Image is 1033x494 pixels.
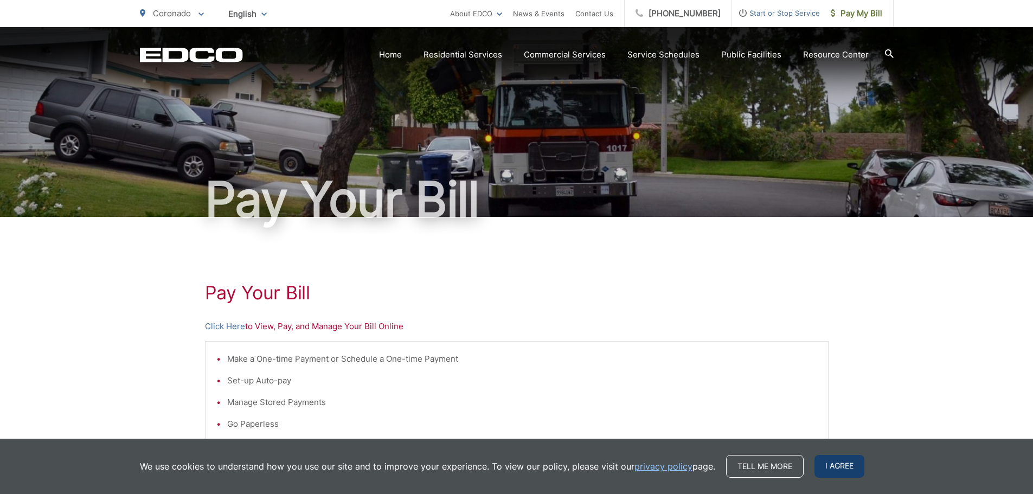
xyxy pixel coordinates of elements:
[424,48,502,61] a: Residential Services
[803,48,869,61] a: Resource Center
[524,48,606,61] a: Commercial Services
[227,396,817,409] li: Manage Stored Payments
[140,47,243,62] a: EDCD logo. Return to the homepage.
[831,7,882,20] span: Pay My Bill
[379,48,402,61] a: Home
[726,455,804,478] a: Tell me more
[153,8,191,18] span: Coronado
[721,48,781,61] a: Public Facilities
[450,7,502,20] a: About EDCO
[227,374,817,387] li: Set-up Auto-pay
[140,460,715,473] p: We use cookies to understand how you use our site and to improve your experience. To view our pol...
[205,320,829,333] p: to View, Pay, and Manage Your Bill Online
[205,320,245,333] a: Click Here
[227,352,817,365] li: Make a One-time Payment or Schedule a One-time Payment
[513,7,564,20] a: News & Events
[205,282,829,304] h1: Pay Your Bill
[140,172,894,227] h1: Pay Your Bill
[227,418,817,431] li: Go Paperless
[627,48,700,61] a: Service Schedules
[634,460,692,473] a: privacy policy
[220,4,275,23] span: English
[814,455,864,478] span: I agree
[575,7,613,20] a: Contact Us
